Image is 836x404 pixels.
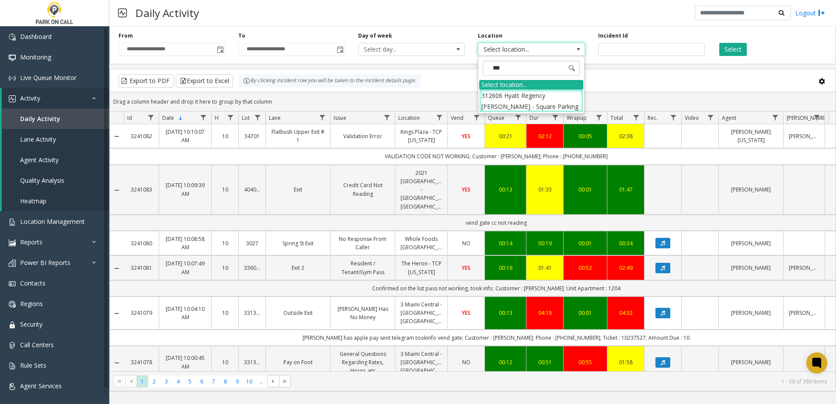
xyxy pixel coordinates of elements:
[148,376,160,387] span: Page 2
[196,376,208,387] span: Page 6
[9,301,16,308] img: 'icon'
[129,132,153,140] a: 3241082
[401,169,442,211] a: 2021 [GEOGRAPHIC_DATA] - [GEOGRAPHIC_DATA] [GEOGRAPHIC_DATA]
[9,34,16,41] img: 'icon'
[118,74,174,87] button: Export to PDF
[271,264,325,272] a: Exit 2
[2,88,109,108] a: Activity
[532,358,558,366] a: 00:51
[462,240,470,247] span: NO
[789,132,819,140] a: [PERSON_NAME]
[164,235,206,251] a: [DATE] 10:08:58 AM
[569,358,602,366] a: 00:55
[490,132,521,140] a: 00:21
[244,185,260,194] a: 404001
[217,185,233,194] a: 10
[593,111,605,123] a: Wrapup Filter Menu
[490,239,521,247] div: 00:14
[401,259,442,276] a: The Heron - TCP [US_STATE]
[317,111,328,123] a: Lane Filter Menu
[648,114,658,122] span: Rec.
[20,258,70,267] span: Power BI Reports
[529,114,539,122] span: Dur
[244,358,260,366] a: 331360
[244,239,260,247] a: 3027
[217,264,233,272] a: 10
[208,376,219,387] span: Page 7
[164,354,206,370] a: [DATE] 10:00:45 AM
[381,111,393,123] a: Issue Filter Menu
[20,341,54,349] span: Call Centers
[532,309,558,317] div: 04:18
[20,53,51,61] span: Monitoring
[532,239,558,247] div: 00:19
[724,239,778,247] a: [PERSON_NAME]
[722,114,736,122] span: Agent
[20,156,59,164] span: Agent Activity
[271,128,325,144] a: Flatbush Upper Exit # 1
[811,111,823,123] a: Parker Filter Menu
[243,77,250,84] img: infoIcon.svg
[255,376,267,387] span: Page 11
[795,8,825,17] a: Logout
[270,378,277,385] span: Go to the next page
[478,43,563,56] span: Select location...
[20,176,64,185] span: Quality Analysis
[453,309,479,317] a: YES
[336,132,390,140] a: Validation Error
[217,132,233,140] a: 10
[110,133,124,140] a: Collapse Details
[129,185,153,194] a: 3241083
[613,309,639,317] a: 04:32
[2,191,109,211] a: Heatmap
[569,264,602,272] a: 00:52
[334,114,346,122] span: Issue
[269,114,281,122] span: Lane
[9,239,16,246] img: 'icon'
[789,309,819,317] a: [PERSON_NAME]
[252,111,264,123] a: Lot Filter Menu
[2,150,109,170] a: Agent Activity
[219,376,231,387] span: Page 8
[271,358,325,366] a: Pay on Foot
[244,376,255,387] span: Page 10
[724,128,778,144] a: [PERSON_NAME][US_STATE]
[532,132,558,140] div: 02:12
[129,239,153,247] a: 3241080
[20,32,52,41] span: Dashboard
[462,264,470,272] span: YES
[282,378,289,385] span: Go to the last page
[271,239,325,247] a: Spring St Exit
[532,264,558,272] a: 01:41
[613,239,639,247] div: 00:34
[569,185,602,194] a: 00:01
[336,350,390,375] a: General Questions Regarding Rates, Hours, etc
[789,264,819,272] a: [PERSON_NAME]
[215,114,219,122] span: H
[613,185,639,194] a: 01:47
[217,309,233,317] a: 10
[335,43,345,56] span: Toggle popup
[9,321,16,328] img: 'icon'
[20,382,62,390] span: Agent Services
[20,197,46,205] span: Heatmap
[162,114,174,122] span: Date
[129,358,153,366] a: 3241078
[569,239,602,247] div: 00:01
[488,114,505,122] span: Queue
[770,111,781,123] a: Agent Filter Menu
[490,264,521,272] a: 00:16
[129,264,153,272] a: 3241081
[462,132,470,140] span: YES
[490,309,521,317] div: 00:13
[145,111,157,123] a: Id Filter Menu
[2,170,109,191] a: Quality Analysis
[9,95,16,102] img: 'icon'
[176,74,233,87] button: Export to Excel
[613,358,639,366] div: 01:58
[2,108,109,129] a: Daily Activity
[9,219,16,226] img: 'icon'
